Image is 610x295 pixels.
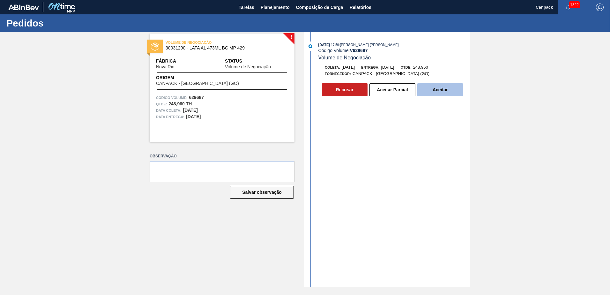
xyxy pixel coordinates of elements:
span: Status [225,58,288,64]
span: Volume de Negociação [225,64,271,69]
span: Qtde : [156,101,167,107]
span: Planejamento [261,4,290,11]
span: Coleta: [325,65,340,69]
button: Recusar [322,83,368,96]
span: Fábrica [156,58,195,64]
span: Código Volume: [156,95,187,101]
span: : [PERSON_NAME] [PERSON_NAME] [339,43,398,47]
span: [DATE] [381,65,394,70]
strong: 629687 [189,95,204,100]
span: Qtde: [400,65,411,69]
strong: 248,960 TH [168,101,192,106]
span: Nova Rio [156,64,175,69]
span: 248,960 [413,65,428,70]
h1: Pedidos [6,19,120,27]
span: [DATE] [318,43,330,47]
img: status [151,42,159,51]
button: Aceitar Parcial [369,83,415,96]
span: Data entrega: [156,114,184,120]
span: [DATE] [342,65,355,70]
span: Composição de Carga [296,4,343,11]
button: Aceitar [417,83,463,96]
span: VOLUME DE NEGOCIAÇÃO [166,39,255,46]
img: TNhmsLtSVTkK8tSr43FrP2fwEKptu5GPRR3wAAAABJRU5ErkJggg== [8,4,39,10]
strong: V 629687 [350,48,368,53]
span: Origem [156,74,257,81]
span: Volume de Negociação [318,55,371,60]
img: atual [309,44,312,48]
span: CANPACK - [GEOGRAPHIC_DATA] (GO) [353,71,429,76]
div: Código Volume: [318,48,470,53]
span: 30031290 - LATA AL 473ML BC MP 429 [166,46,281,50]
span: CANPACK - [GEOGRAPHIC_DATA] (GO) [156,81,239,86]
span: Relatórios [350,4,371,11]
button: Notificações [558,3,578,12]
img: Logout [596,4,604,11]
strong: [DATE] [186,114,201,119]
strong: [DATE] [183,108,198,113]
button: Salvar observação [230,186,294,199]
span: Entrega: [361,65,379,69]
span: - 17:50 [330,43,339,47]
span: Data coleta: [156,107,182,114]
span: Fornecedor: [325,72,351,76]
span: 1322 [569,1,580,8]
span: Tarefas [239,4,254,11]
label: Observação [150,152,294,161]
